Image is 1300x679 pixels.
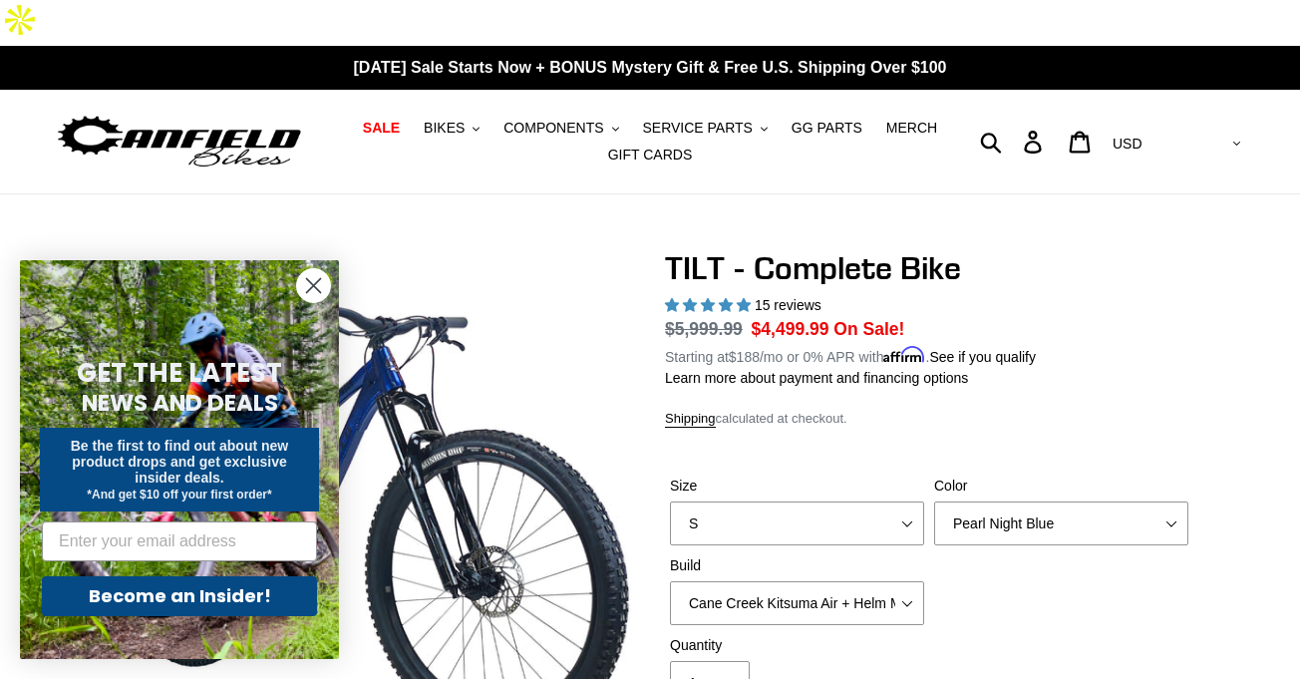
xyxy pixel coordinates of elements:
[670,555,924,576] label: Build
[363,120,400,137] span: SALE
[414,115,489,142] button: BIKES
[598,142,703,169] a: GIFT CARDS
[353,115,410,142] a: SALE
[608,147,693,164] span: GIFT CARDS
[665,319,743,339] s: $5,999.99
[665,411,716,428] a: Shipping
[752,319,829,339] span: $4,499.99
[503,120,603,137] span: COMPONENTS
[642,120,752,137] span: SERVICE PARTS
[670,635,924,656] label: Quantity
[670,476,924,497] label: Size
[493,115,628,142] button: COMPONENTS
[833,316,904,342] span: On Sale!
[632,115,777,142] button: SERVICE PARTS
[82,387,278,419] span: NEWS AND DEALS
[886,120,937,137] span: MERCH
[665,409,1193,429] div: calculated at checkout.
[77,355,282,391] span: GET THE LATEST
[792,120,862,137] span: GG PARTS
[729,349,760,365] span: $188
[755,297,821,313] span: 15 reviews
[42,521,317,561] input: Enter your email address
[883,346,925,363] span: Affirm
[665,370,968,386] a: Learn more about payment and financing options
[929,349,1036,365] a: See if you qualify - Learn more about Affirm Financing (opens in modal)
[87,488,271,502] span: *And get $10 off your first order*
[934,476,1188,497] label: Color
[876,115,947,142] a: MERCH
[424,120,465,137] span: BIKES
[71,438,289,486] span: Be the first to find out about new product drops and get exclusive insider deals.
[665,249,1193,287] h1: TILT - Complete Bike
[42,576,317,616] button: Become an Insider!
[296,268,331,303] button: Close dialog
[665,342,1036,368] p: Starting at /mo or 0% APR with .
[665,297,755,313] span: 5.00 stars
[782,115,872,142] a: GG PARTS
[55,111,304,173] img: Canfield Bikes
